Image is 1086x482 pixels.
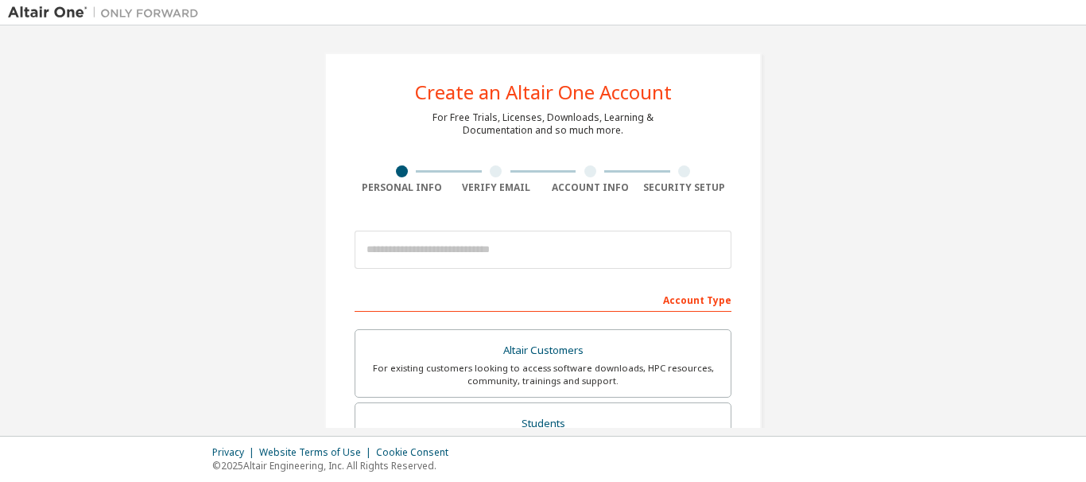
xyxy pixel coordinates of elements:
[638,181,732,194] div: Security Setup
[212,446,259,459] div: Privacy
[8,5,207,21] img: Altair One
[543,181,638,194] div: Account Info
[259,446,376,459] div: Website Terms of Use
[376,446,458,459] div: Cookie Consent
[355,181,449,194] div: Personal Info
[449,181,544,194] div: Verify Email
[432,111,654,137] div: For Free Trials, Licenses, Downloads, Learning & Documentation and so much more.
[365,413,721,435] div: Students
[415,83,672,102] div: Create an Altair One Account
[365,340,721,362] div: Altair Customers
[212,459,458,472] p: © 2025 Altair Engineering, Inc. All Rights Reserved.
[365,362,721,387] div: For existing customers looking to access software downloads, HPC resources, community, trainings ...
[355,286,731,312] div: Account Type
